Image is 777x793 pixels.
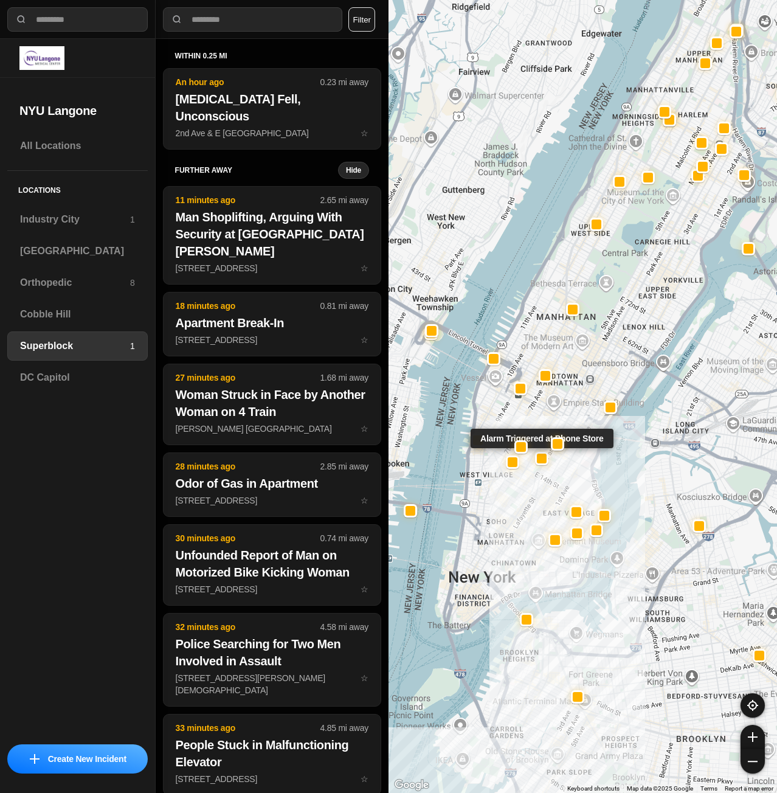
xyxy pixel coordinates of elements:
p: 0.23 mi away [320,76,368,88]
h2: Apartment Break-In [176,314,368,331]
p: 28 minutes ago [176,460,320,473]
h3: Orthopedic [20,275,130,290]
a: Cobble Hill [7,300,148,329]
h2: Odor of Gas in Apartment [176,475,368,492]
h2: Police Searching for Two Men Involved in Assault [176,635,368,670]
p: 30 minutes ago [176,532,320,544]
a: 32 minutes ago4.58 mi awayPolice Searching for Two Men Involved in Assault[STREET_ADDRESS][PERSON... [163,673,381,683]
a: 27 minutes ago1.68 mi awayWoman Struck in Face by Another Woman on 4 Train[PERSON_NAME] [GEOGRAPH... [163,423,381,434]
p: 4.85 mi away [320,722,368,734]
button: recenter [741,693,765,718]
span: star [361,496,368,505]
a: Superblock1 [7,331,148,361]
button: 18 minutes ago0.81 mi awayApartment Break-In[STREET_ADDRESS]star [163,292,381,356]
a: 30 minutes ago0.74 mi awayUnfounded Report of Man on Motorized Bike Kicking Woman[STREET_ADDRESS]... [163,584,381,594]
p: 18 minutes ago [176,300,320,312]
small: Hide [346,165,361,175]
p: [STREET_ADDRESS] [176,583,368,595]
p: 2.85 mi away [320,460,368,473]
p: [STREET_ADDRESS] [176,773,368,785]
span: star [361,774,368,784]
a: [GEOGRAPHIC_DATA] [7,237,148,266]
h3: Industry City [20,212,130,227]
p: 0.74 mi away [320,532,368,544]
a: 28 minutes ago2.85 mi awayOdor of Gas in Apartment[STREET_ADDRESS]star [163,495,381,505]
button: 27 minutes ago1.68 mi awayWoman Struck in Face by Another Woman on 4 Train[PERSON_NAME] [GEOGRAPH... [163,364,381,445]
img: search [15,13,27,26]
p: 33 minutes ago [176,722,320,734]
p: 0.81 mi away [320,300,368,312]
button: 30 minutes ago0.74 mi awayUnfounded Report of Man on Motorized Bike Kicking Woman[STREET_ADDRESS]... [163,524,381,606]
h5: within 0.25 mi [175,51,369,61]
span: star [361,263,368,273]
button: zoom-in [741,725,765,749]
p: [STREET_ADDRESS] [176,262,368,274]
h5: Locations [7,171,148,205]
button: Hide [338,162,369,179]
a: 33 minutes ago4.85 mi awayPeople Stuck in Malfunctioning Elevator[STREET_ADDRESS]star [163,774,381,784]
p: 1 [130,340,135,352]
h2: Man Shoplifting, Arguing With Security at [GEOGRAPHIC_DATA][PERSON_NAME] [176,209,368,260]
a: Orthopedic8 [7,268,148,297]
img: zoom-out [748,757,758,766]
p: 8 [130,277,135,289]
p: 32 minutes ago [176,621,320,633]
h3: Cobble Hill [20,307,135,322]
p: 11 minutes ago [176,194,320,206]
span: star [361,335,368,345]
p: Create New Incident [48,753,126,765]
span: star [361,424,368,434]
button: 11 minutes ago2.65 mi awayMan Shoplifting, Arguing With Security at [GEOGRAPHIC_DATA][PERSON_NAME... [163,186,381,285]
a: All Locations [7,131,148,161]
img: logo [19,46,64,70]
p: [STREET_ADDRESS] [176,334,368,346]
button: Filter [348,7,375,32]
p: [STREET_ADDRESS] [176,494,368,507]
p: 1 [130,213,135,226]
a: DC Capitol [7,363,148,392]
a: Open this area in Google Maps (opens a new window) [392,777,432,793]
h2: People Stuck in Malfunctioning Elevator [176,736,368,770]
h2: Woman Struck in Face by Another Woman on 4 Train [176,386,368,420]
button: Alarm Triggered at Phone Store [535,452,548,465]
p: 2.65 mi away [320,194,368,206]
button: 32 minutes ago4.58 mi awayPolice Searching for Two Men Involved in Assault[STREET_ADDRESS][PERSON... [163,613,381,707]
img: icon [30,754,40,764]
a: 11 minutes ago2.65 mi awayMan Shoplifting, Arguing With Security at [GEOGRAPHIC_DATA][PERSON_NAME... [163,263,381,273]
a: Report a map error [725,785,773,792]
h2: NYU Langone [19,102,136,119]
p: [STREET_ADDRESS][PERSON_NAME][DEMOGRAPHIC_DATA] [176,672,368,696]
img: zoom-in [748,732,758,742]
span: star [361,128,368,138]
a: Terms (opens in new tab) [700,785,717,792]
span: star [361,673,368,683]
button: An hour ago0.23 mi away[MEDICAL_DATA] Fell, Unconscious2nd Ave & E [GEOGRAPHIC_DATA]star [163,68,381,150]
button: zoom-out [741,749,765,774]
p: 2nd Ave & E [GEOGRAPHIC_DATA] [176,127,368,139]
div: Alarm Triggered at Phone Store [471,429,613,448]
img: search [171,13,183,26]
p: An hour ago [176,76,320,88]
button: Keyboard shortcuts [567,784,620,793]
h3: All Locations [20,139,135,153]
h3: DC Capitol [20,370,135,385]
a: Industry City1 [7,205,148,234]
p: [PERSON_NAME] [GEOGRAPHIC_DATA] [176,423,368,435]
a: 18 minutes ago0.81 mi awayApartment Break-In[STREET_ADDRESS]star [163,334,381,345]
span: star [361,584,368,594]
p: 27 minutes ago [176,372,320,384]
h2: Unfounded Report of Man on Motorized Bike Kicking Woman [176,547,368,581]
button: 28 minutes ago2.85 mi awayOdor of Gas in Apartment[STREET_ADDRESS]star [163,452,381,517]
img: Google [392,777,432,793]
img: recenter [747,700,758,711]
h3: [GEOGRAPHIC_DATA] [20,244,135,258]
a: An hour ago0.23 mi away[MEDICAL_DATA] Fell, Unconscious2nd Ave & E [GEOGRAPHIC_DATA]star [163,128,381,138]
h5: further away [175,165,338,175]
span: Map data ©2025 Google [627,785,693,792]
p: 4.58 mi away [320,621,368,633]
h3: Superblock [20,339,130,353]
h2: [MEDICAL_DATA] Fell, Unconscious [176,91,368,125]
p: 1.68 mi away [320,372,368,384]
button: iconCreate New Incident [7,744,148,774]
